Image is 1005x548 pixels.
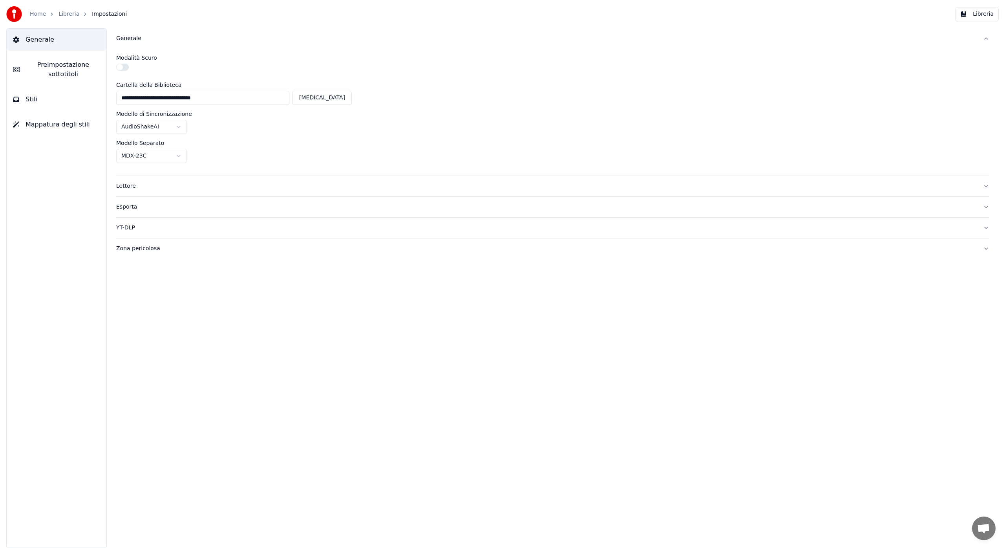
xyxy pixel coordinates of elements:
[116,49,989,176] div: Generale
[92,10,127,18] span: Impostazioni
[972,517,996,540] div: Aprire la chat
[26,120,90,129] span: Mappatura degli stili
[116,182,977,190] div: Lettore
[116,140,164,146] label: Modello Separato
[7,88,106,110] button: Stili
[26,60,100,79] span: Preimpostazione sottotitoli
[116,218,989,238] button: YT-DLP
[30,10,127,18] nav: breadcrumb
[7,54,106,85] button: Preimpostazione sottotitoli
[30,10,46,18] a: Home
[116,35,977,42] div: Generale
[116,176,989,196] button: Lettore
[116,111,192,117] label: Modello di Sincronizzazione
[292,91,352,105] button: [MEDICAL_DATA]
[7,114,106,136] button: Mappatura degli stili
[116,82,352,88] label: Cartella della Biblioteca
[6,6,22,22] img: youka
[116,28,989,49] button: Generale
[116,245,977,253] div: Zona pericolosa
[26,35,54,44] span: Generale
[116,238,989,259] button: Zona pericolosa
[116,197,989,217] button: Esporta
[26,95,37,104] span: Stili
[7,29,106,51] button: Generale
[116,203,977,211] div: Esporta
[58,10,79,18] a: Libreria
[116,224,977,232] div: YT-DLP
[955,7,999,21] button: Libreria
[116,55,157,60] label: Modalità Scuro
